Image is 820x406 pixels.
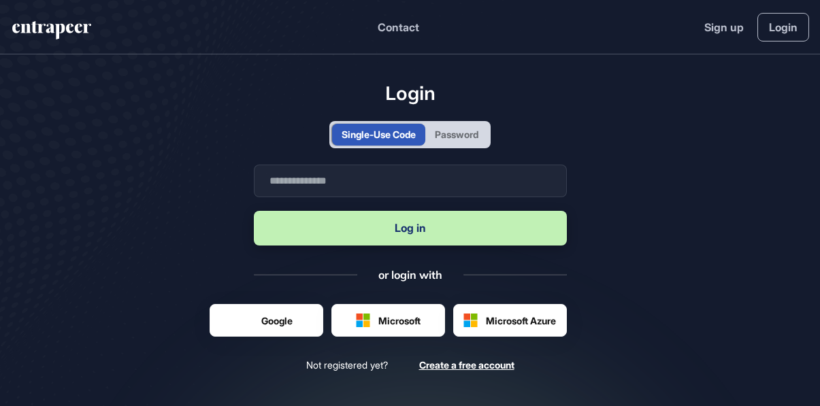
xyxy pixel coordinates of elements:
div: Single-Use Code [342,127,416,141]
a: entrapeer-logo [11,21,93,44]
span: Create a free account [419,359,514,371]
a: Sign up [704,19,744,35]
span: Not registered yet? [306,358,388,371]
div: or login with [378,267,442,282]
h1: Login [254,82,567,105]
a: Create a free account [419,358,514,371]
div: Password [435,127,478,141]
button: Log in [254,211,567,246]
button: Contact [378,18,419,36]
a: Login [757,13,809,41]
